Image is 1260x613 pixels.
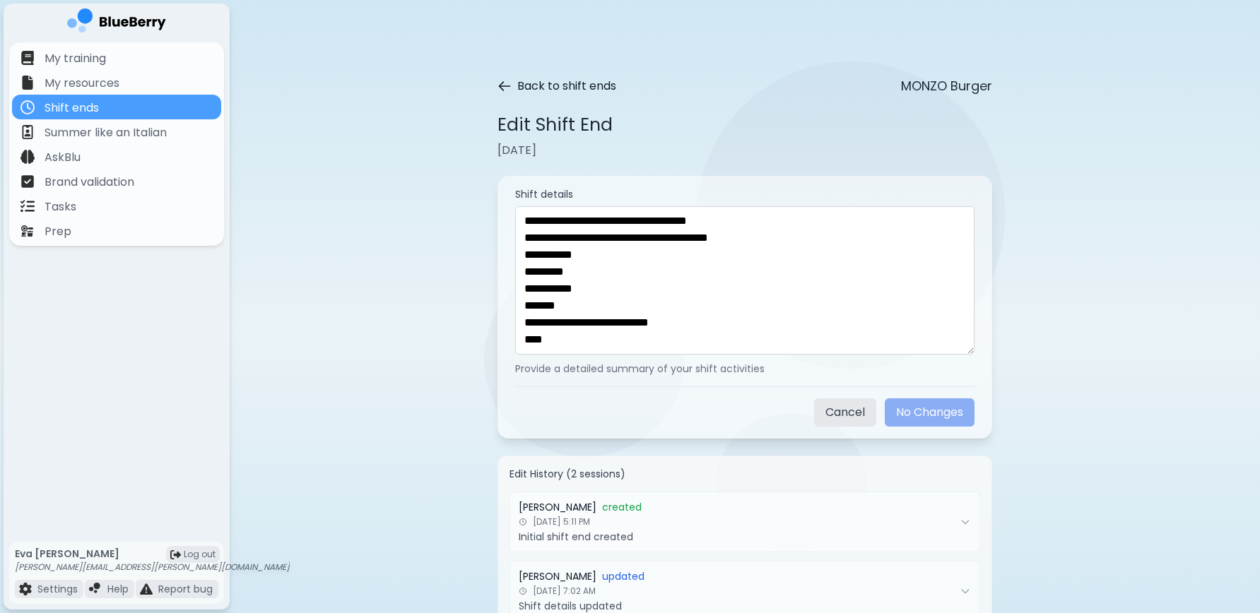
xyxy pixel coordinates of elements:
p: [PERSON_NAME][EMAIL_ADDRESS][PERSON_NAME][DOMAIN_NAME] [15,561,290,573]
img: file icon [89,583,102,595]
p: [DATE] [497,142,992,159]
img: file icon [20,150,35,164]
p: MONZO Burger [901,76,992,96]
span: [DATE] 5:11 PM [533,516,590,528]
p: Settings [37,583,78,595]
img: file icon [20,51,35,65]
h4: Edit History ( 2 sessions ) [510,468,980,480]
span: created [602,501,642,513]
p: My resources [45,75,119,92]
span: [PERSON_NAME] [519,501,596,513]
p: Prep [45,223,71,240]
p: Report bug [158,583,213,595]
img: file icon [20,174,35,189]
img: file icon [20,100,35,114]
p: Summer like an Italian [45,124,167,141]
img: file icon [140,583,153,595]
p: Help [107,583,129,595]
img: file icon [19,583,32,595]
p: Shift ends [45,100,99,117]
span: updated [602,570,644,583]
p: Tasks [45,198,76,215]
p: Shift details updated [519,600,954,612]
span: [DATE] 7:02 AM [533,585,596,597]
img: logout [170,549,181,560]
button: Back to shift ends [497,78,616,95]
p: Brand validation [45,174,134,191]
button: Cancel [814,398,876,427]
img: file icon [20,125,35,139]
img: company logo [67,8,166,37]
button: No Changes [885,398,975,427]
p: My training [45,50,106,67]
label: Shift details [515,188,975,201]
p: AskBlu [45,149,81,166]
img: file icon [20,76,35,90]
img: file icon [20,199,35,213]
h1: Edit Shift End [497,113,613,136]
p: Initial shift end created [519,530,954,543]
p: Eva [PERSON_NAME] [15,547,290,560]
span: Log out [184,549,216,560]
span: [PERSON_NAME] [519,570,596,583]
img: file icon [20,224,35,238]
p: Provide a detailed summary of your shift activities [515,362,975,375]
